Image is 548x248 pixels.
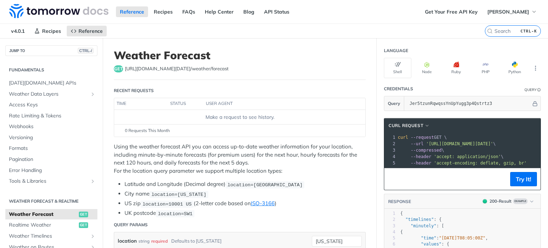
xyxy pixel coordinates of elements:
[138,236,149,246] div: string
[384,223,395,229] div: 3
[479,198,537,205] button: 200200-ResultExample
[125,209,366,217] li: UK postcode
[421,242,442,247] span: "values"
[201,6,238,17] a: Help Center
[125,65,229,72] span: https://api.tomorrow.io/v4/weather/forecast
[5,100,97,110] a: Access Keys
[483,6,541,17] button: [PERSON_NAME]
[413,58,441,78] button: Node
[531,100,539,107] button: Hide
[384,58,411,78] button: Shell
[9,112,96,120] span: Rate Limiting & Tokens
[398,135,447,140] span: GET \
[9,145,96,152] span: Formats
[398,135,408,140] span: curl
[5,121,97,132] a: Webhooks
[9,123,96,130] span: Webhooks
[117,113,362,121] div: Make a request to see history.
[421,6,482,17] a: Get Your Free API Key
[384,86,413,92] div: Credentials
[439,236,485,241] span: "[DATE]T08:05:00Z"
[411,161,431,166] span: --header
[411,223,436,228] span: "minutely"
[400,229,403,234] span: {
[9,211,77,218] span: Weather Forecast
[9,80,96,87] span: [DATE][DOMAIN_NAME] APIs
[483,199,487,203] span: 200
[472,58,499,78] button: PHP
[5,154,97,165] a: Pagination
[251,200,275,207] a: ISO-3166
[384,229,395,235] div: 4
[400,236,488,241] span: : ,
[400,242,449,247] span: : {
[114,222,148,228] div: Query Params
[78,48,93,54] span: CTRL-/
[90,233,96,239] button: Show subpages for Weather Timelines
[532,65,539,71] svg: More ellipsis
[5,209,97,220] a: Weather Forecastget
[260,6,293,17] a: API Status
[398,141,496,146] span: \
[406,96,531,111] input: apikey
[421,236,436,241] span: "time"
[411,141,423,146] span: --url
[90,91,96,97] button: Show subpages for Weather Data Layers
[400,223,444,228] span: : [
[9,134,96,141] span: Versioning
[239,6,258,17] a: Blog
[384,217,395,223] div: 2
[5,132,97,143] a: Versioning
[388,174,398,184] button: Copy to clipboard
[9,101,96,108] span: Access Keys
[537,88,541,92] i: Information
[9,91,88,98] span: Weather Data Layers
[386,122,432,129] button: cURL Request
[116,6,148,17] a: Reference
[530,63,541,74] button: More Languages
[400,217,442,222] span: : {
[118,236,137,246] label: location
[158,211,192,216] span: location=SW1
[388,100,400,107] span: Query
[400,211,403,216] span: {
[114,98,168,110] th: time
[487,9,529,15] span: [PERSON_NAME]
[411,154,431,159] span: --header
[384,235,395,241] div: 5
[5,45,97,56] button: JUMP TOCTRL-/
[5,67,97,73] h2: Fundamentals
[388,198,411,205] button: RESPONSE
[42,28,61,34] span: Recipes
[519,27,539,35] kbd: CTRL-K
[9,233,88,240] span: Weather Timelines
[384,141,396,147] div: 2
[9,222,77,229] span: Realtime Weather
[5,111,97,121] a: Rate Limiting & Tokens
[5,143,97,154] a: Formats
[501,58,528,78] button: Python
[5,220,97,231] a: Realtime Weatherget
[426,141,493,146] span: '[URL][DOMAIN_NAME][DATE]'
[524,87,541,92] div: QueryInformation
[384,96,404,111] button: Query
[405,217,433,222] span: "timelines"
[79,212,88,217] span: get
[5,165,97,176] a: Error Handling
[171,236,222,246] div: Defaults to [US_STATE]
[487,28,493,34] svg: Search
[203,98,351,110] th: user agent
[125,199,366,208] li: US zip (2-letter code based on )
[151,236,168,246] div: required
[114,143,366,175] p: Using the weather forecast API you can access up-to-date weather information for your location, i...
[384,47,408,54] div: Language
[67,26,107,36] a: Reference
[434,161,527,166] span: 'accept-encoding: deflate, gzip, br'
[411,135,434,140] span: --request
[384,147,396,153] div: 3
[9,4,108,18] img: Tomorrow.io Weather API Docs
[442,58,470,78] button: Ruby
[9,167,96,174] span: Error Handling
[125,190,366,198] li: City name
[384,134,396,141] div: 1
